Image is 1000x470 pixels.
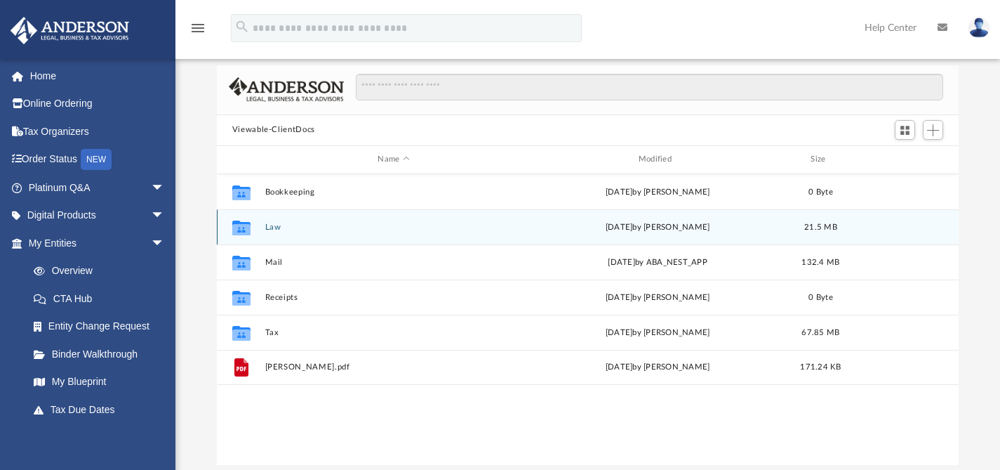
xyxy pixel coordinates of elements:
[189,20,206,37] i: menu
[20,340,186,368] a: Binder Walkthrough
[151,202,179,230] span: arrow_drop_down
[528,221,786,233] div: [DATE] by [PERSON_NAME]
[189,27,206,37] a: menu
[792,153,848,166] div: Size
[808,293,833,301] span: 0 Byte
[217,174,959,466] div: grid
[20,368,179,396] a: My Blueprint
[800,363,841,371] span: 171.24 KB
[528,185,786,198] div: [DATE] by [PERSON_NAME]
[10,90,186,118] a: Online Ordering
[20,257,186,285] a: Overview
[265,222,522,231] button: Law
[232,124,315,136] button: Viewable-ClientDocs
[10,174,186,202] a: Platinum Q&Aarrow_drop_down
[10,202,186,230] a: Digital Productsarrow_drop_down
[223,153,258,166] div: id
[855,153,953,166] div: id
[151,174,179,202] span: arrow_drop_down
[81,149,112,170] div: NEW
[804,223,837,230] span: 21.5 MB
[528,326,786,339] div: [DATE] by [PERSON_NAME]
[20,396,186,424] a: Tax Due Dates
[20,285,186,313] a: CTA Hub
[265,187,522,196] button: Bookkeeping
[528,153,787,166] div: Modified
[10,62,186,90] a: Home
[808,188,833,195] span: 0 Byte
[923,120,944,140] button: Add
[10,117,186,145] a: Tax Organizers
[151,229,179,258] span: arrow_drop_down
[895,120,916,140] button: Switch to Grid View
[265,257,522,266] button: Mail
[265,363,522,372] button: [PERSON_NAME].pdf
[264,153,522,166] div: Name
[20,313,186,341] a: Entity Change Request
[10,145,186,174] a: Order StatusNEW
[10,229,186,257] a: My Entitiesarrow_drop_down
[6,17,133,44] img: Anderson Advisors Platinum Portal
[265,327,522,337] button: Tax
[968,18,989,38] img: User Pic
[234,19,250,34] i: search
[528,291,786,303] div: [DATE] by [PERSON_NAME]
[528,361,786,374] div: [DATE] by [PERSON_NAME]
[356,74,943,100] input: Search files and folders
[265,292,522,301] button: Receipts
[801,258,839,266] span: 132.4 MB
[528,256,786,268] div: [DATE] by ABA_NEST_APP
[801,328,839,336] span: 67.85 MB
